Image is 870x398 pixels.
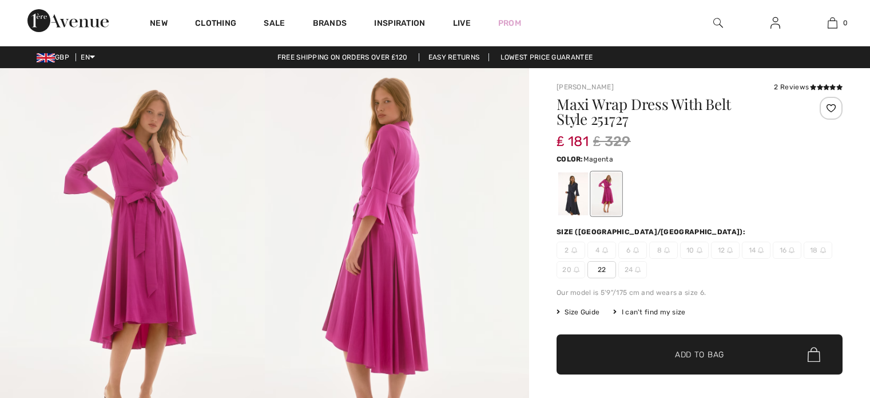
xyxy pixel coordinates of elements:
img: ring-m.svg [820,247,826,253]
span: Color: [557,155,583,163]
a: Brands [313,18,347,30]
span: GBP [37,53,74,61]
span: 4 [587,242,616,259]
span: 10 [680,242,709,259]
img: My Bag [828,16,837,30]
a: Free shipping on orders over ₤120 [268,53,417,61]
img: ring-m.svg [697,247,702,253]
span: ₤ 329 [593,131,631,152]
span: ₤ 181 [557,122,589,149]
span: 12 [711,242,740,259]
a: 0 [804,16,860,30]
img: 1ère Avenue [27,9,109,32]
div: I can't find my size [613,307,685,317]
span: 8 [649,242,678,259]
img: ring-m.svg [758,247,764,253]
a: Sign In [761,16,789,30]
span: 24 [618,261,647,278]
div: Size ([GEOGRAPHIC_DATA]/[GEOGRAPHIC_DATA]): [557,227,748,237]
span: 20 [557,261,585,278]
img: ring-m.svg [571,247,577,253]
img: Bag.svg [808,347,820,362]
a: Easy Returns [419,53,490,61]
img: ring-m.svg [664,247,670,253]
span: Add to Bag [675,349,724,361]
img: UK Pound [37,53,55,62]
span: Inspiration [374,18,425,30]
img: search the website [713,16,723,30]
a: Live [453,17,471,29]
span: 14 [742,242,770,259]
img: ring-m.svg [602,247,608,253]
a: New [150,18,168,30]
span: 16 [773,242,801,259]
button: Add to Bag [557,334,843,375]
img: ring-m.svg [633,247,639,253]
img: ring-m.svg [574,267,579,273]
span: Magenta [583,155,613,163]
img: ring-m.svg [789,247,794,253]
span: 6 [618,242,647,259]
div: Magenta [591,172,621,215]
img: My Info [770,16,780,30]
span: EN [81,53,95,61]
img: ring-m.svg [727,247,733,253]
a: Prom [498,17,521,29]
img: ring-m.svg [635,267,641,273]
a: [PERSON_NAME] [557,83,614,91]
div: 2 Reviews [774,82,843,92]
div: Our model is 5'9"/175 cm and wears a size 6. [557,287,843,298]
a: Sale [264,18,285,30]
a: Lowest Price Guarantee [491,53,602,61]
span: 0 [843,18,848,28]
span: 22 [587,261,616,278]
a: Clothing [195,18,236,30]
div: Midnight Blue [558,172,588,215]
span: 2 [557,242,585,259]
span: 18 [804,242,832,259]
span: Size Guide [557,307,599,317]
h1: Maxi Wrap Dress With Belt Style 251727 [557,97,795,127]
